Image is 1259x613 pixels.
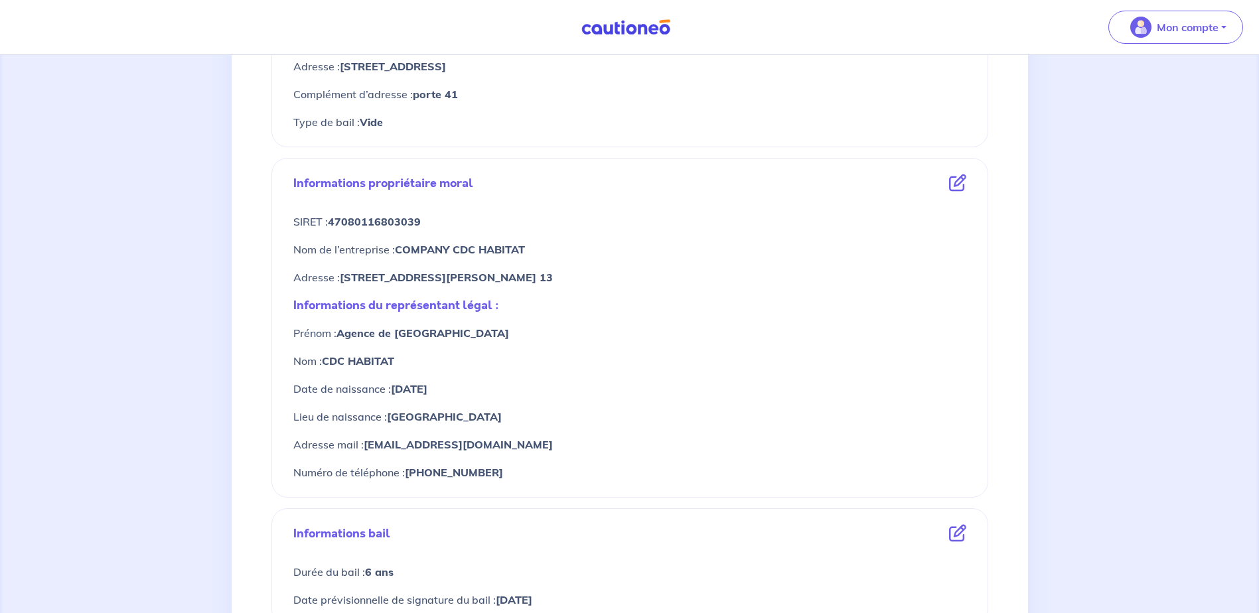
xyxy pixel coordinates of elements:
[413,88,458,101] strong: porte 41
[293,591,966,608] p: Date prévisionnelle de signature du bail :
[360,115,383,129] strong: Vide
[336,326,509,340] strong: Agence de [GEOGRAPHIC_DATA]
[364,438,553,451] strong: [EMAIL_ADDRESS][DOMAIN_NAME]
[405,466,503,479] strong: [PHONE_NUMBER]
[496,593,532,606] strong: [DATE]
[1130,17,1151,38] img: illu_account_valid_menu.svg
[293,174,473,192] p: Informations propriétaire moral
[365,565,394,579] strong: 6 ans
[293,408,966,425] p: Lieu de naissance :
[293,352,966,370] p: Nom :
[340,271,553,284] strong: [STREET_ADDRESS][PERSON_NAME] 13
[293,436,966,453] p: Adresse mail :
[293,86,966,103] p: Complément d’adresse :
[293,525,390,542] p: Informations bail
[387,410,502,423] strong: [GEOGRAPHIC_DATA]
[1108,11,1243,44] button: illu_account_valid_menu.svgMon compte
[293,324,966,342] p: Prénom :
[395,243,525,256] strong: COMPANY CDC HABITAT
[293,563,966,580] p: Durée du bail :
[576,19,676,36] img: Cautioneo
[293,380,966,397] p: Date de naissance :
[293,213,966,230] p: SIRET :
[1157,19,1219,35] p: Mon compte
[391,382,427,395] strong: [DATE]
[293,113,966,131] p: Type de bail :
[293,297,499,314] p: Informations du représentant légal :
[293,464,966,481] p: Numéro de téléphone :
[293,58,966,75] p: Adresse :
[293,241,966,258] p: Nom de l’entreprise :
[340,60,446,73] strong: [STREET_ADDRESS]
[293,269,966,286] p: Adresse :
[322,354,394,368] strong: CDC HABITAT
[328,215,421,228] strong: 47080116803039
